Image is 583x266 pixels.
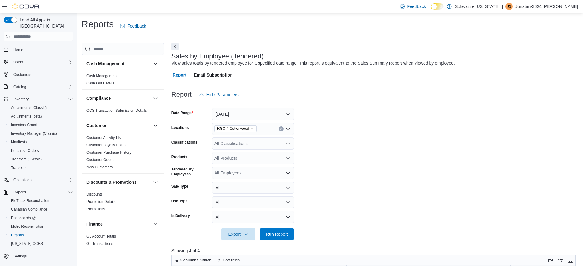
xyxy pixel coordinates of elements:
[507,3,511,10] span: J3
[11,252,73,260] span: Settings
[11,148,39,153] span: Purchase Orders
[11,189,29,196] button: Reports
[152,220,159,228] button: Finance
[11,131,57,136] span: Inventory Manager (Classic)
[82,134,164,173] div: Customer
[286,170,290,175] button: Open list of options
[1,252,75,260] button: Settings
[82,72,164,89] div: Cash Management
[12,3,40,9] img: Cova
[86,241,113,246] span: GL Transactions
[86,192,103,197] a: Discounts
[171,53,264,60] h3: Sales by Employee (Tendered)
[286,126,290,131] button: Open list of options
[397,0,428,13] a: Feedback
[9,231,73,239] span: Reports
[9,147,73,154] span: Purchase Orders
[82,18,114,30] h1: Reports
[86,158,114,162] a: Customer Queue
[86,81,114,85] a: Cash Out Details
[215,257,242,264] button: Sort fields
[11,122,37,127] span: Inventory Count
[171,60,455,66] div: View sales totals by tendered employee for a specified date range. This report is equivalent to t...
[6,103,75,112] button: Adjustments (Classic)
[11,176,73,184] span: Operations
[9,197,73,204] span: BioTrack Reconciliation
[9,113,44,120] a: Adjustments (beta)
[11,58,25,66] button: Users
[86,108,147,113] span: OCS Transaction Submission Details
[152,122,159,129] button: Customer
[9,240,73,247] span: Washington CCRS
[11,253,29,260] a: Settings
[225,228,252,240] span: Export
[82,191,164,215] div: Discounts & Promotions
[86,150,132,155] span: Customer Purchase History
[13,178,32,182] span: Operations
[11,140,27,144] span: Manifests
[11,83,73,91] span: Catalog
[11,157,42,162] span: Transfers (Classic)
[9,164,29,171] a: Transfers
[9,223,73,230] span: Metrc Reconciliation
[431,3,444,10] input: Dark Mode
[152,178,159,186] button: Discounts & Promotions
[6,112,75,121] button: Adjustments (beta)
[11,46,73,53] span: Home
[1,45,75,54] button: Home
[9,206,73,213] span: Canadian Compliance
[279,126,284,131] button: Clear input
[6,129,75,138] button: Inventory Manager (Classic)
[86,135,122,140] span: Customer Activity List
[13,47,23,52] span: Home
[86,74,117,78] a: Cash Management
[11,71,73,78] span: Customers
[223,258,240,263] span: Sort fields
[9,155,73,163] span: Transfers (Classic)
[86,242,113,246] a: GL Transactions
[502,3,503,10] p: |
[9,130,59,137] a: Inventory Manager (Classic)
[212,211,294,223] button: All
[547,257,554,264] button: Keyboard shortcuts
[266,231,288,237] span: Run Report
[86,136,122,140] a: Customer Activity List
[9,130,73,137] span: Inventory Manager (Classic)
[86,199,116,204] span: Promotion Details
[86,165,113,169] a: New Customers
[86,61,125,67] h3: Cash Management
[11,224,44,229] span: Metrc Reconciliation
[152,60,159,67] button: Cash Management
[505,3,513,10] div: Jonatan-3624 Vega
[9,231,26,239] a: Reports
[9,214,38,222] a: Dashboards
[9,113,73,120] span: Adjustments (beta)
[6,222,75,231] button: Metrc Reconciliation
[171,167,209,177] label: Tendered By Employees
[9,164,73,171] span: Transfers
[6,239,75,248] button: [US_STATE] CCRS
[6,155,75,163] button: Transfers (Classic)
[9,197,52,204] a: BioTrack Reconciliation
[86,179,136,185] h3: Discounts & Promotions
[171,184,188,189] label: Sale Type
[86,207,105,211] a: Promotions
[407,3,426,9] span: Feedback
[9,138,29,146] a: Manifests
[6,121,75,129] button: Inventory Count
[212,108,294,120] button: [DATE]
[11,71,34,78] a: Customers
[6,231,75,239] button: Reports
[557,257,564,264] button: Display options
[214,125,257,132] span: RGO 4 Cottonwood
[9,240,45,247] a: [US_STATE] CCRS
[11,114,42,119] span: Adjustments (beta)
[86,61,151,67] button: Cash Management
[9,104,73,111] span: Adjustments (Classic)
[180,258,212,263] span: 2 columns hidden
[86,81,114,86] span: Cash Out Details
